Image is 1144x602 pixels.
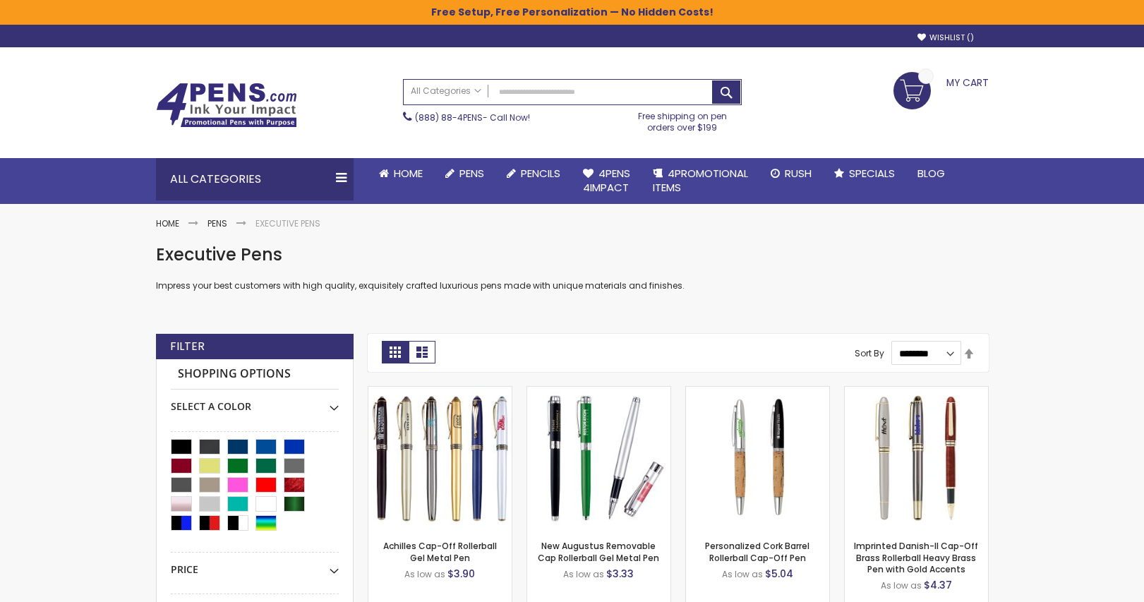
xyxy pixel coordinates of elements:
a: Achilles Cap-Off Rollerball Gel Metal Pen [383,540,497,563]
a: Specials [823,158,906,189]
span: 4PROMOTIONAL ITEMS [653,166,748,195]
a: Pencils [495,158,572,189]
span: Pencils [521,166,560,181]
span: As low as [722,568,763,580]
a: Imprinted Danish-II Cap-Off Brass Rollerball Heavy Brass Pen with Gold Accents [845,386,988,398]
span: $3.33 [606,567,634,581]
a: Imprinted Danish-II Cap-Off Brass Rollerball Heavy Brass Pen with Gold Accents [854,540,978,574]
span: Rush [785,166,812,181]
a: Home [368,158,434,189]
img: New Augustus Removable Cap Rollerball Gel Metal Pen [527,387,670,530]
img: Imprinted Danish-II Cap-Off Brass Rollerball Heavy Brass Pen with Gold Accents [845,387,988,530]
span: Blog [917,166,945,181]
img: Personalized Cork Barrel Rollerball Cap-Off Pen [686,387,829,530]
span: $5.04 [765,567,793,581]
a: Rush [759,158,823,189]
span: $3.90 [447,567,475,581]
div: All Categories [156,158,354,200]
span: Home [394,166,423,181]
a: 4Pens4impact [572,158,642,204]
p: Impress your best customers with high quality, exquisitely crafted luxurious pens made with uniqu... [156,280,989,291]
span: $4.37 [924,578,952,592]
strong: Filter [170,339,205,354]
img: Achilles Cap-Off Rollerball Gel Metal Pen [368,387,512,530]
div: Select A Color [171,390,339,414]
a: Personalized Cork Barrel Rollerball Cap-Off Pen [686,386,829,398]
h1: Executive Pens [156,243,989,266]
strong: Executive Pens [255,217,320,229]
span: As low as [404,568,445,580]
a: Home [156,217,179,229]
span: Pens [459,166,484,181]
a: Wishlist [917,32,974,43]
img: 4Pens Custom Pens and Promotional Products [156,83,297,128]
a: 4PROMOTIONALITEMS [642,158,759,204]
a: New Augustus Removable Cap Rollerball Gel Metal Pen [538,540,659,563]
a: Personalized Cork Barrel Rollerball Cap-Off Pen [705,540,809,563]
div: Free shipping on pen orders over $199 [623,105,742,133]
a: New Augustus Removable Cap Rollerball Gel Metal Pen [527,386,670,398]
span: - Call Now! [415,112,530,124]
a: Pens [207,217,227,229]
strong: Shopping Options [171,359,339,390]
span: Specials [849,166,895,181]
a: Pens [434,158,495,189]
a: Blog [906,158,956,189]
span: As low as [881,579,922,591]
span: All Categories [411,85,481,97]
a: All Categories [404,80,488,103]
span: As low as [563,568,604,580]
strong: Grid [382,341,409,363]
label: Sort By [855,347,884,359]
a: (888) 88-4PENS [415,112,483,124]
a: Achilles Cap-Off Rollerball Gel Metal Pen [368,386,512,398]
span: 4Pens 4impact [583,166,630,195]
div: Price [171,553,339,577]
